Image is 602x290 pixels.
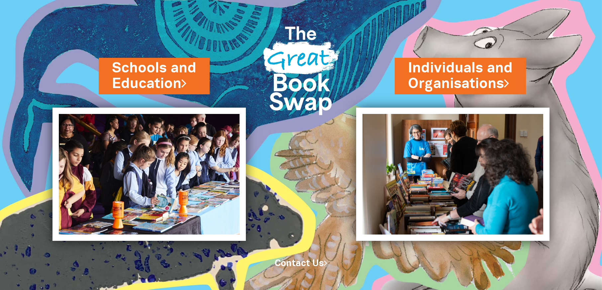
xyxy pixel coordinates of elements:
[408,58,513,93] a: Individuals andOrganisations
[275,259,327,268] a: Contact Us
[356,108,550,241] img: Individuals and Organisations
[256,8,346,128] img: Great Bookswap logo
[112,58,196,93] a: Schools andEducation
[52,108,246,241] img: Schools and Education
